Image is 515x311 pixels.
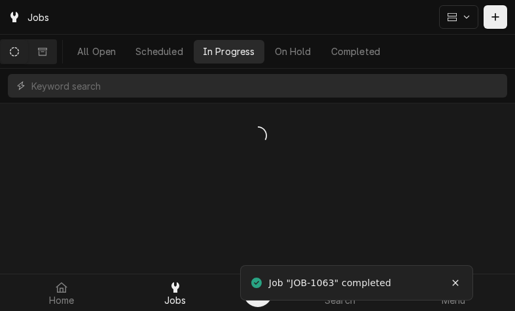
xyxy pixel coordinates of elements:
[331,45,380,58] div: Completed
[325,295,355,306] span: Search
[275,45,311,58] div: On Hold
[442,295,466,306] span: Menu
[77,45,116,58] div: All Open
[119,277,232,308] a: Jobs
[203,45,255,58] div: In Progress
[164,295,186,306] span: Jobs
[135,45,183,58] div: Scheduled
[249,122,267,149] span: Loading...
[49,295,75,306] span: Home
[269,276,393,290] div: Job "JOB-1063" completed
[5,277,118,308] a: Home
[31,74,501,98] input: Keyword search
